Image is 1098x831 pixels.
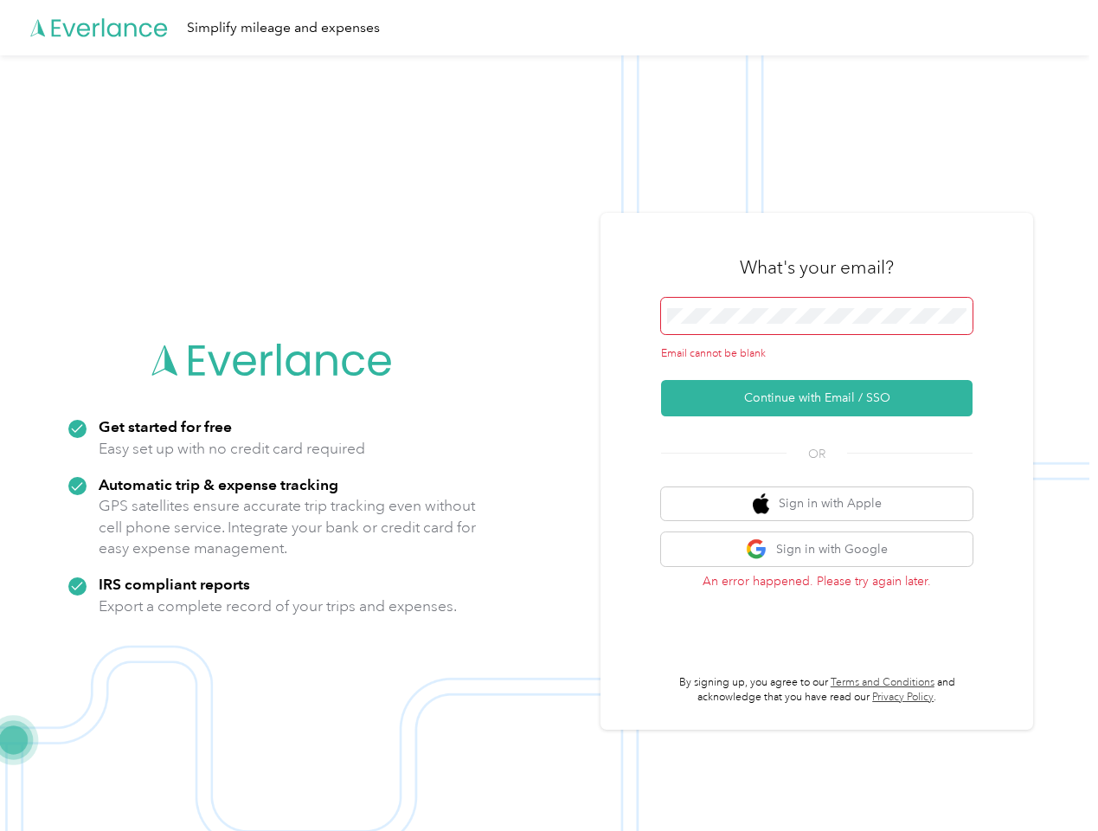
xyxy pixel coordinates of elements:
[661,675,973,705] p: By signing up, you agree to our and acknowledge that you have read our .
[753,493,770,515] img: apple logo
[661,532,973,566] button: google logoSign in with Google
[99,438,365,460] p: Easy set up with no credit card required
[99,596,457,617] p: Export a complete record of your trips and expenses.
[99,575,250,593] strong: IRS compliant reports
[187,17,380,39] div: Simplify mileage and expenses
[99,495,477,559] p: GPS satellites ensure accurate trip tracking even without cell phone service. Integrate your bank...
[746,538,767,560] img: google logo
[872,691,934,704] a: Privacy Policy
[831,676,934,689] a: Terms and Conditions
[661,572,973,590] p: An error happened. Please try again later.
[787,445,847,463] span: OR
[661,380,973,416] button: Continue with Email / SSO
[661,487,973,521] button: apple logoSign in with Apple
[99,475,338,493] strong: Automatic trip & expense tracking
[740,255,894,280] h3: What's your email?
[99,417,232,435] strong: Get started for free
[661,346,973,362] div: Email cannot be blank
